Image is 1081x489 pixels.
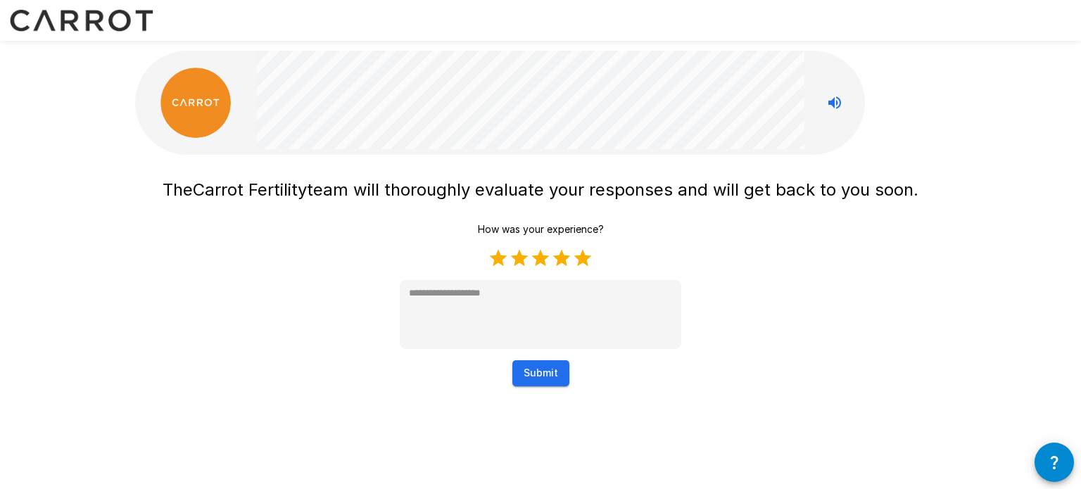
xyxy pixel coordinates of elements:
span: team will thoroughly evaluate your responses and will get back to you soon. [307,179,918,200]
button: Stop reading questions aloud [821,89,849,117]
p: How was your experience? [478,222,604,236]
img: carrot_logo.png [160,68,231,138]
span: Carrot Fertility [193,179,307,200]
span: The [163,179,193,200]
button: Submit [512,360,569,386]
